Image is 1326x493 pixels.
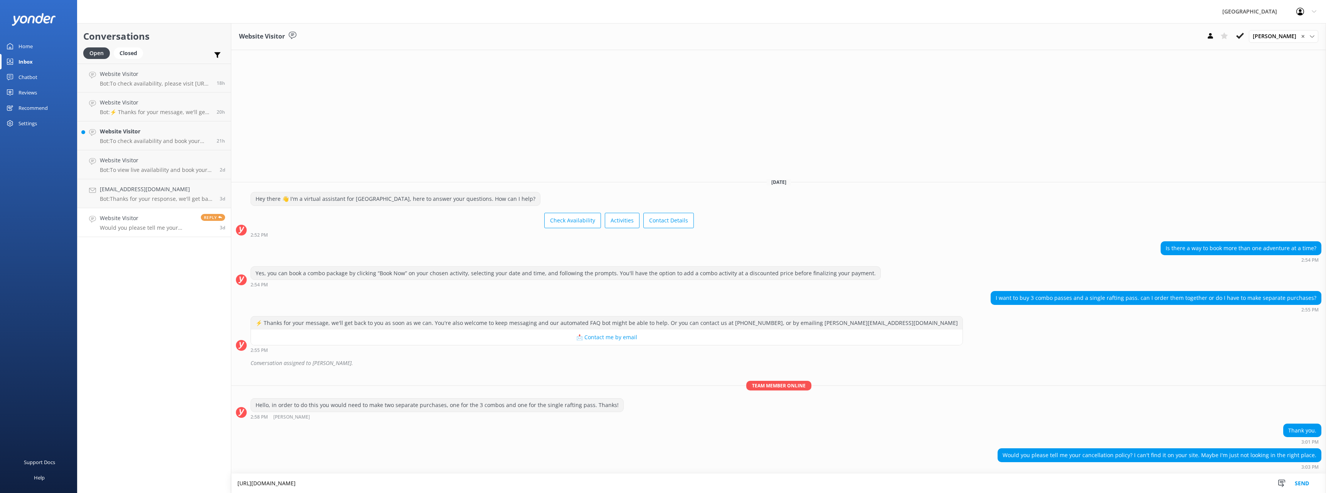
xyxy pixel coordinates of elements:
[1301,308,1319,312] strong: 2:55 PM
[77,150,231,179] a: Website VisitorBot:To view live availability and book your tour, click [URL][DOMAIN_NAME].2d
[251,282,881,287] div: Sep 06 2025 01:54pm (UTC -05:00) America/Cancun
[100,195,214,202] p: Bot: Thanks for your response, we'll get back to you as soon as we can during opening hours.
[251,415,268,420] strong: 2:58 PM
[77,121,231,150] a: Website VisitorBot:To check availability and book your tour, please visit [URL][DOMAIN_NAME].21h
[100,224,195,231] p: Would you please tell me your cancellation policy? I can't find it on your site. Maybe I'm just n...
[746,381,811,390] span: Team member online
[220,195,225,202] span: Sep 06 2025 03:43pm (UTC -05:00) America/Cancun
[100,185,214,193] h4: [EMAIL_ADDRESS][DOMAIN_NAME]
[100,109,211,116] p: Bot: ⚡ Thanks for your message, we'll get back to you as soon as we can. You're also welcome to k...
[1301,258,1319,262] strong: 2:54 PM
[114,47,143,59] div: Closed
[239,32,285,42] h3: Website Visitor
[217,138,225,144] span: Sep 09 2025 10:45am (UTC -05:00) America/Cancun
[19,54,33,69] div: Inbox
[12,13,56,26] img: yonder-white-logo.png
[220,167,225,173] span: Sep 07 2025 09:36am (UTC -05:00) America/Cancun
[19,116,37,131] div: Settings
[998,449,1321,462] div: Would you please tell me your cancellation policy? I can't find it on your site. Maybe I'm just n...
[273,415,310,420] span: [PERSON_NAME]
[77,93,231,121] a: Website VisitorBot:⚡ Thanks for your message, we'll get back to you as soon as we can. You're als...
[83,49,114,57] a: Open
[231,474,1326,493] textarea: [URL][DOMAIN_NAME]
[100,127,211,136] h4: Website Visitor
[236,357,1321,370] div: 2025-09-06T18:57:54.237
[19,100,48,116] div: Recommend
[1161,257,1321,262] div: Sep 06 2025 01:54pm (UTC -05:00) America/Cancun
[19,69,37,85] div: Chatbot
[217,80,225,86] span: Sep 09 2025 01:58pm (UTC -05:00) America/Cancun
[217,109,225,115] span: Sep 09 2025 11:15am (UTC -05:00) America/Cancun
[34,470,45,485] div: Help
[77,64,231,93] a: Website VisitorBot:To check availability, please visit [URL][DOMAIN_NAME].18h
[220,224,225,231] span: Sep 06 2025 02:03pm (UTC -05:00) America/Cancun
[100,70,211,78] h4: Website Visitor
[544,213,601,228] button: Check Availability
[114,49,147,57] a: Closed
[251,283,268,287] strong: 2:54 PM
[251,192,540,205] div: Hey there 👋 I'm a virtual assistant for [GEOGRAPHIC_DATA], here to answer your questions. How can...
[1284,424,1321,437] div: Thank you.
[1249,30,1318,42] div: Assign User
[100,98,211,107] h4: Website Visitor
[1283,439,1321,444] div: Sep 06 2025 02:01pm (UTC -05:00) America/Cancun
[605,213,639,228] button: Activities
[643,213,694,228] button: Contact Details
[19,39,33,54] div: Home
[251,357,1321,370] div: Conversation assigned to [PERSON_NAME].
[251,399,623,412] div: Hello, in order to do this you would need to make two separate purchases, one for the 3 combos an...
[251,233,268,237] strong: 2:52 PM
[1301,440,1319,444] strong: 3:01 PM
[100,138,211,145] p: Bot: To check availability and book your tour, please visit [URL][DOMAIN_NAME].
[251,414,624,420] div: Sep 06 2025 01:58pm (UTC -05:00) America/Cancun
[991,307,1321,312] div: Sep 06 2025 01:55pm (UTC -05:00) America/Cancun
[100,214,195,222] h4: Website Visitor
[100,80,211,87] p: Bot: To check availability, please visit [URL][DOMAIN_NAME].
[251,316,963,330] div: ⚡ Thanks for your message, we'll get back to you as soon as we can. You're also welcome to keep m...
[1253,32,1301,40] span: [PERSON_NAME]
[251,330,963,345] button: 📩 Contact me by email
[77,179,231,208] a: [EMAIL_ADDRESS][DOMAIN_NAME]Bot:Thanks for your response, we'll get back to you as soon as we can...
[998,464,1321,469] div: Sep 06 2025 02:03pm (UTC -05:00) America/Cancun
[24,454,55,470] div: Support Docs
[100,156,214,165] h4: Website Visitor
[767,179,791,185] span: [DATE]
[100,167,214,173] p: Bot: To view live availability and book your tour, click [URL][DOMAIN_NAME].
[83,47,110,59] div: Open
[83,29,225,44] h2: Conversations
[1161,242,1321,255] div: Is there a way to book more than one adventure at a time?
[251,267,880,280] div: Yes, you can book a combo package by clicking “Book Now” on your chosen activity, selecting your ...
[251,347,963,353] div: Sep 06 2025 01:55pm (UTC -05:00) America/Cancun
[77,208,231,237] a: Website VisitorWould you please tell me your cancellation policy? I can't find it on your site. M...
[251,348,268,353] strong: 2:55 PM
[1301,465,1319,469] strong: 3:03 PM
[1287,474,1316,493] button: Send
[1301,33,1305,40] span: ✕
[991,291,1321,305] div: I want to buy 3 combo passes and a single rafting pass. can I order them together or do I have to...
[19,85,37,100] div: Reviews
[201,214,225,221] span: Reply
[251,232,694,237] div: Sep 06 2025 01:52pm (UTC -05:00) America/Cancun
